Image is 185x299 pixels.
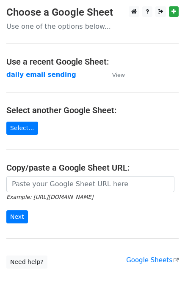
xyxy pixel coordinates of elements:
input: Paste your Google Sheet URL here [6,176,174,192]
h3: Choose a Google Sheet [6,6,179,19]
a: Need help? [6,256,47,269]
small: View [112,72,125,78]
a: View [104,71,125,79]
a: Select... [6,122,38,135]
input: Next [6,210,28,223]
small: Example: [URL][DOMAIN_NAME] [6,194,93,200]
a: daily email sending [6,71,76,79]
h4: Use a recent Google Sheet: [6,57,179,67]
a: Google Sheets [126,256,179,264]
p: Use one of the options below... [6,22,179,31]
h4: Copy/paste a Google Sheet URL: [6,163,179,173]
h4: Select another Google Sheet: [6,105,179,115]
